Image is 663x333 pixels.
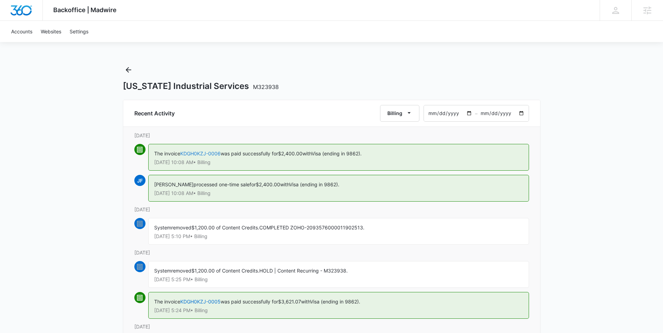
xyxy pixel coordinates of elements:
[289,181,339,187] span: Visa (ending in 9862).
[19,40,24,46] img: tab_domain_overview_orange.svg
[134,175,145,186] span: JF
[123,81,279,91] h1: [US_STATE] Industrial Services
[310,299,360,304] span: Visa (ending in 9862).
[154,151,180,156] span: The invoice
[154,225,171,230] span: System
[77,41,117,46] div: Keywords by Traffic
[134,132,529,139] p: [DATE]
[278,299,301,304] span: $3,621.07
[171,225,191,230] span: removed
[221,299,278,304] span: was paid successfully for
[37,21,65,42] a: Websites
[259,225,364,230] span: COMPLETED ZOHO-2093576000011902513.
[154,181,194,187] span: [PERSON_NAME]
[171,268,191,274] span: removed
[11,11,17,17] img: logo_orange.svg
[53,6,117,14] span: Backoffice | Madwire
[123,64,134,75] button: Back
[475,110,477,117] span: –
[250,181,256,187] span: for
[180,151,221,156] a: KDGH0KZJ-0006
[65,21,93,42] a: Settings
[154,160,523,165] p: [DATE] 10:08 AM • Billing
[280,181,289,187] span: with
[259,268,348,274] span: HOLD | Content Recurring - M323938.
[221,151,278,156] span: was paid successfully for
[19,11,34,17] div: v 4.0.25
[180,299,221,304] a: KDGH0KZJ-0005
[26,41,62,46] div: Domain Overview
[154,308,523,313] p: [DATE] 5:24 PM • Billing
[194,181,250,187] span: processed one-time sale
[134,109,175,117] h6: Recent Activity
[191,225,259,230] span: $1,200.00 of Content Credits.
[154,299,180,304] span: The invoice
[154,234,523,239] p: [DATE] 5:10 PM • Billing
[302,151,311,156] span: with
[134,323,529,330] p: [DATE]
[380,105,419,122] button: Billing
[278,151,302,156] span: $2,400.00
[154,191,523,196] p: [DATE] 10:08 AM • Billing
[311,151,362,156] span: Visa (ending in 9862).
[11,18,17,24] img: website_grey.svg
[18,18,77,24] div: Domain: [DOMAIN_NAME]
[154,277,523,282] p: [DATE] 5:25 PM • Billing
[154,268,171,274] span: System
[134,206,529,213] p: [DATE]
[191,268,259,274] span: $1,200.00 of Content Credits.
[7,21,37,42] a: Accounts
[301,299,310,304] span: with
[256,181,280,187] span: $2,400.00
[134,249,529,256] p: [DATE]
[253,83,279,90] span: M323938
[69,40,75,46] img: tab_keywords_by_traffic_grey.svg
